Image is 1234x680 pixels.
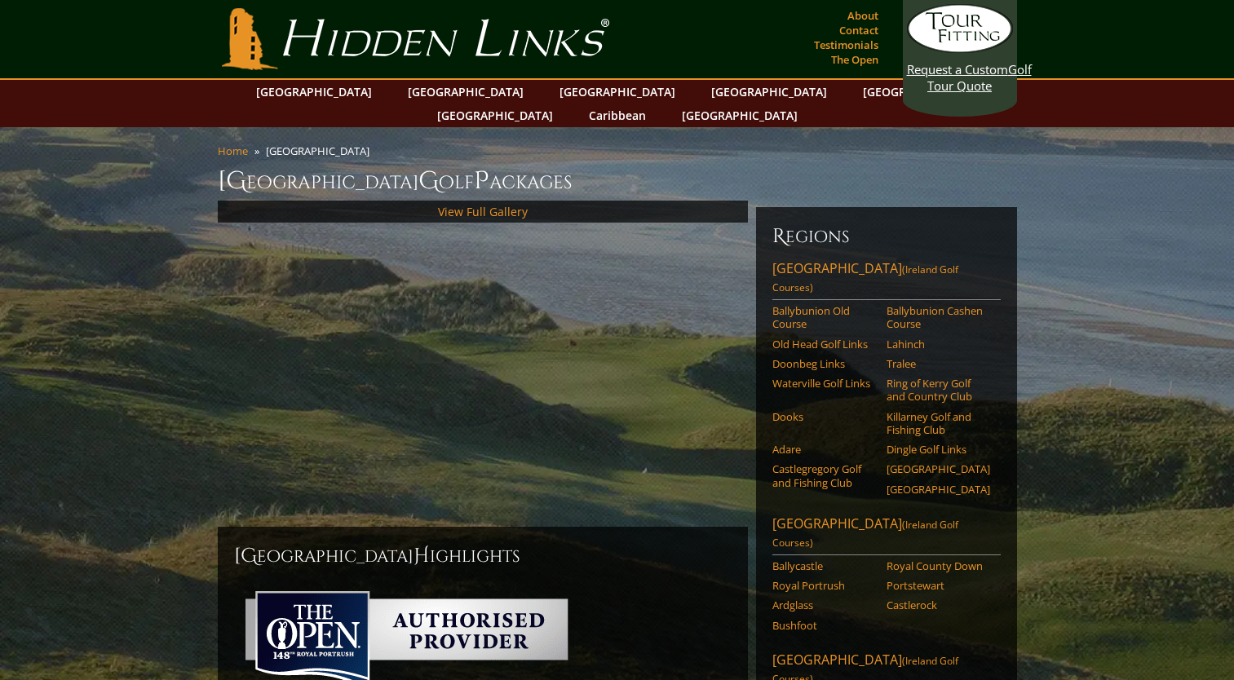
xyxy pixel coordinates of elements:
li: [GEOGRAPHIC_DATA] [266,144,376,158]
a: Lahinch [887,338,990,351]
a: [GEOGRAPHIC_DATA] [429,104,561,127]
a: Old Head Golf Links [772,338,876,351]
a: [GEOGRAPHIC_DATA] [855,80,987,104]
a: [GEOGRAPHIC_DATA] [674,104,806,127]
a: [GEOGRAPHIC_DATA] [248,80,380,104]
a: About [843,4,882,27]
a: [GEOGRAPHIC_DATA] [551,80,683,104]
a: [GEOGRAPHIC_DATA](Ireland Golf Courses) [772,259,1001,300]
a: [GEOGRAPHIC_DATA] [400,80,532,104]
a: Ballybunion Cashen Course [887,304,990,331]
a: Castlerock [887,598,990,612]
a: Royal County Down [887,559,990,572]
a: Caribbean [581,104,654,127]
a: Bushfoot [772,619,876,632]
span: Request a Custom [907,61,1008,77]
a: Home [218,144,248,158]
h2: [GEOGRAPHIC_DATA] ighlights [234,543,732,569]
h1: [GEOGRAPHIC_DATA] olf ackages [218,165,1017,197]
a: Ring of Kerry Golf and Country Club [887,377,990,404]
a: Portstewart [887,579,990,592]
span: (Ireland Golf Courses) [772,518,958,550]
a: Royal Portrush [772,579,876,592]
a: Dooks [772,410,876,423]
span: G [418,165,439,197]
a: [GEOGRAPHIC_DATA] [887,483,990,496]
a: Ballybunion Old Course [772,304,876,331]
span: (Ireland Golf Courses) [772,263,958,294]
span: P [474,165,489,197]
a: The Open [827,48,882,71]
a: Killarney Golf and Fishing Club [887,410,990,437]
a: Testimonials [810,33,882,56]
a: View Full Gallery [438,204,528,219]
a: [GEOGRAPHIC_DATA] [703,80,835,104]
a: Adare [772,443,876,456]
a: Castlegregory Golf and Fishing Club [772,462,876,489]
a: Waterville Golf Links [772,377,876,390]
a: [GEOGRAPHIC_DATA](Ireland Golf Courses) [772,514,1001,555]
a: Dingle Golf Links [887,443,990,456]
a: Ballycastle [772,559,876,572]
h6: Regions [772,223,1001,249]
a: Doonbeg Links [772,357,876,370]
a: [GEOGRAPHIC_DATA] [887,462,990,475]
a: Contact [835,19,882,42]
span: H [414,543,430,569]
a: Request a CustomGolf Tour Quote [907,4,1013,94]
a: Ardglass [772,598,876,612]
a: Tralee [887,357,990,370]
